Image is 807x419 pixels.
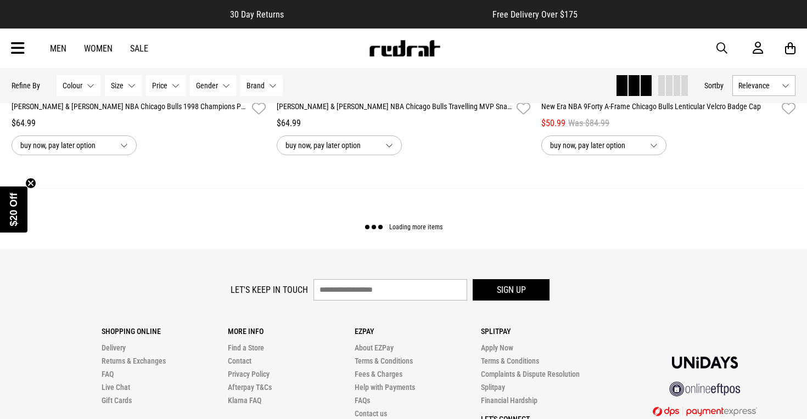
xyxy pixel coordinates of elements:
[105,75,142,96] button: Size
[669,382,741,397] img: online eftpos
[738,81,777,90] span: Relevance
[190,75,236,96] button: Gender
[355,396,370,405] a: FAQs
[481,327,607,336] p: Splitpay
[277,117,531,130] div: $64.99
[152,81,167,90] span: Price
[246,81,265,90] span: Brand
[102,356,166,365] a: Returns & Exchanges
[389,224,442,231] span: Loading more items
[550,139,641,152] span: buy now, pay later option
[732,75,795,96] button: Relevance
[228,327,354,336] p: More Info
[277,101,513,117] a: [PERSON_NAME] & [PERSON_NAME] NBA Chicago Bulls Travelling MVP Snapback Cap
[355,343,394,352] a: About EZPay
[102,396,132,405] a: Gift Cards
[481,343,513,352] a: Apply Now
[228,343,264,352] a: Find a Store
[8,192,19,226] span: $20 Off
[285,139,377,152] span: buy now, pay later option
[57,75,100,96] button: Colour
[541,135,666,155] button: buy now, pay later option
[492,9,578,20] span: Free Delivery Over $175
[355,409,387,418] a: Contact us
[102,383,130,392] a: Live Chat
[355,327,481,336] p: Ezpay
[63,81,82,90] span: Colour
[481,370,580,378] a: Complaints & Dispute Resolution
[12,135,137,155] button: buy now, pay later option
[12,117,266,130] div: $64.99
[672,356,738,369] img: Unidays
[228,370,270,378] a: Privacy Policy
[84,43,113,54] a: Women
[228,356,251,365] a: Contact
[228,396,261,405] a: Klarna FAQ
[102,343,126,352] a: Delivery
[111,81,124,90] span: Size
[50,43,66,54] a: Men
[653,406,757,416] img: DPS
[102,327,228,336] p: Shopping Online
[568,117,609,130] span: Was $84.99
[9,4,42,37] button: Open LiveChat chat widget
[230,9,284,20] span: 30 Day Returns
[355,383,415,392] a: Help with Payments
[12,101,248,117] a: [PERSON_NAME] & [PERSON_NAME] NBA Chicago Bulls 1998 Champions Pro Crown Snapback Cap
[20,139,111,152] span: buy now, pay later option
[12,81,40,90] p: Refine By
[473,279,550,301] button: Sign up
[355,356,413,365] a: Terms & Conditions
[231,285,308,295] label: Let's keep in touch
[704,79,724,92] button: Sortby
[355,370,402,378] a: Fees & Charges
[716,81,724,90] span: by
[102,370,114,378] a: FAQ
[541,101,777,117] a: New Era NBA 9Forty A-Frame Chicago Bulls Lenticular Velcro Badge Cap
[481,383,505,392] a: Splitpay
[146,75,186,96] button: Price
[25,178,36,189] button: Close teaser
[277,135,402,155] button: buy now, pay later option
[306,9,470,20] iframe: Customer reviews powered by Trustpilot
[228,383,272,392] a: Afterpay T&Cs
[196,81,218,90] span: Gender
[481,356,539,365] a: Terms & Conditions
[481,396,537,405] a: Financial Hardship
[240,75,283,96] button: Brand
[541,117,565,130] span: $50.99
[368,40,441,56] img: Redrat logo
[130,43,148,54] a: Sale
